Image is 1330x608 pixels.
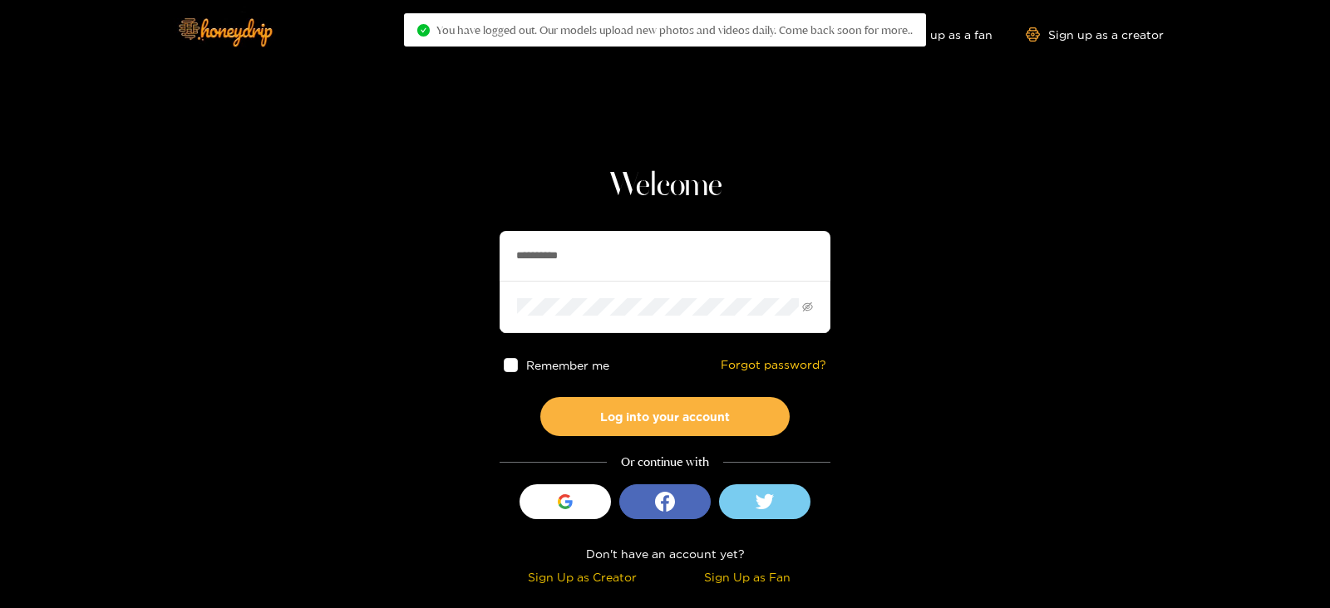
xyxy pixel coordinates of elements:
[802,302,813,312] span: eye-invisible
[436,23,913,37] span: You have logged out. Our models upload new photos and videos daily. Come back soon for more..
[500,544,830,563] div: Don't have an account yet?
[669,567,826,586] div: Sign Up as Fan
[500,166,830,206] h1: Welcome
[879,27,993,42] a: Sign up as a fan
[417,24,430,37] span: check-circle
[526,359,609,371] span: Remember me
[1026,27,1164,42] a: Sign up as a creator
[721,358,826,372] a: Forgot password?
[540,397,790,436] button: Log into your account
[500,453,830,472] div: Or continue with
[504,567,661,586] div: Sign Up as Creator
